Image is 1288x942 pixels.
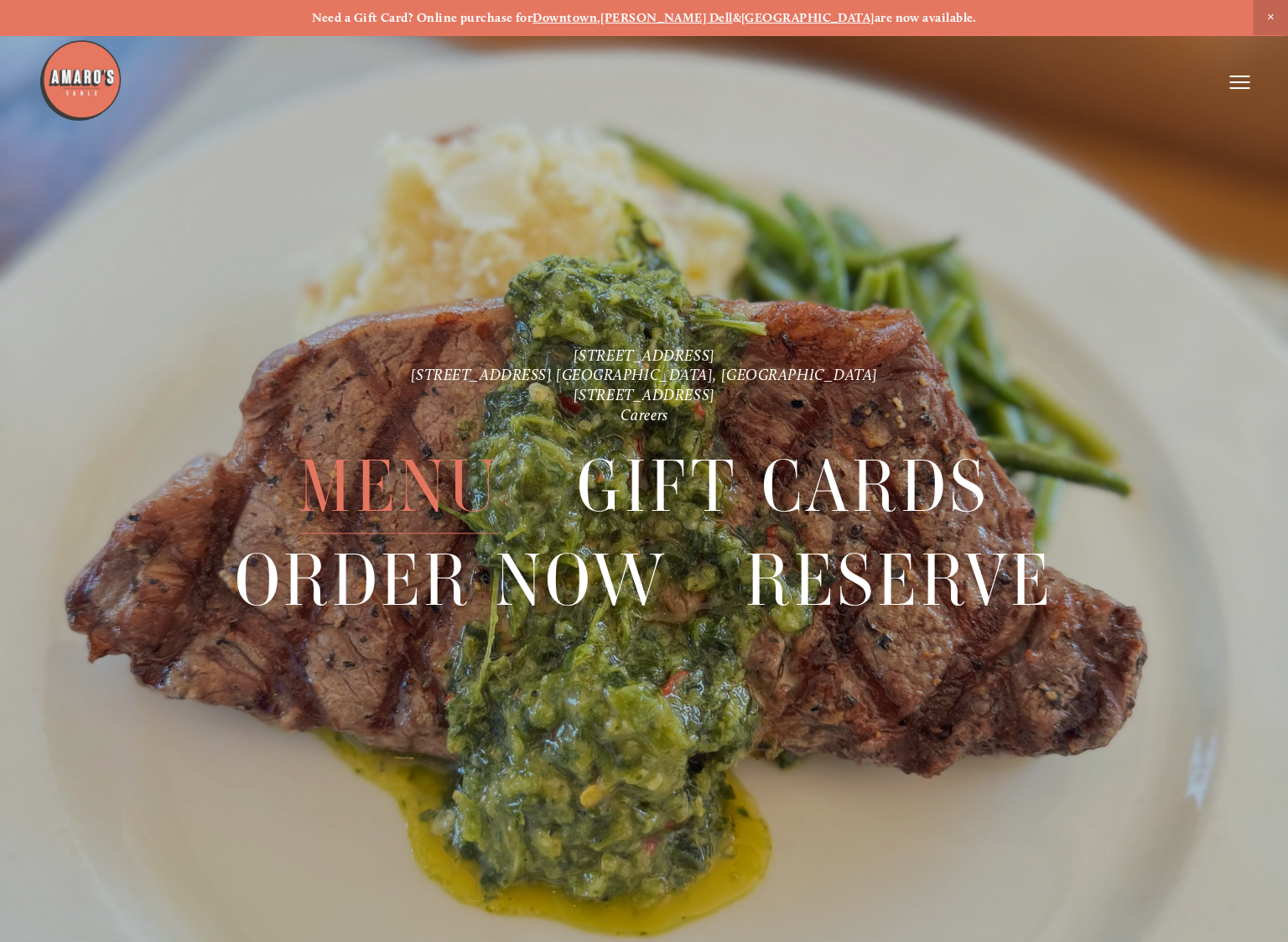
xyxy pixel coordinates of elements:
strong: Need a Gift Card? Online purchase for [311,10,532,25]
strong: are now available. [874,10,976,25]
span: Reserve [745,533,1053,627]
a: Careers [621,406,668,424]
a: [STREET_ADDRESS] [574,346,715,365]
span: Order Now [235,533,668,627]
span: Gift Cards [577,440,989,533]
a: Downtown [532,10,597,25]
strong: , [597,10,600,25]
img: Amaro's Table [39,39,122,122]
a: Reserve [745,533,1053,627]
a: Menu [299,440,499,533]
strong: & [732,10,740,25]
a: [PERSON_NAME] Dell [600,10,732,25]
a: [STREET_ADDRESS] [GEOGRAPHIC_DATA], [GEOGRAPHIC_DATA] [410,367,877,385]
a: [GEOGRAPHIC_DATA] [741,10,875,25]
a: Order Now [235,533,668,627]
a: [STREET_ADDRESS] [574,386,715,404]
a: Gift Cards [577,440,989,533]
span: Menu [299,440,499,533]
